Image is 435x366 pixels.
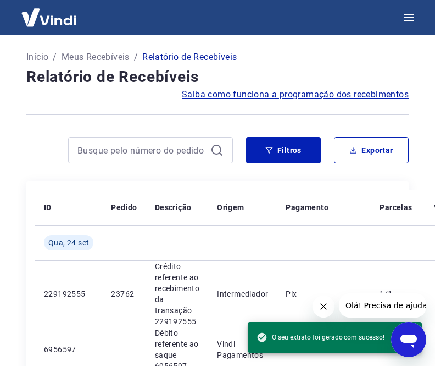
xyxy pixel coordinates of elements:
[155,261,199,327] p: Crédito referente ao recebimento da transação 229192555
[286,288,362,299] p: Pix
[26,66,409,88] h4: Relatório de Recebíveis
[44,344,93,355] p: 6956597
[217,338,268,360] p: Vindi Pagamentos
[26,51,48,64] a: Início
[391,322,426,357] iframe: Botão para abrir a janela de mensagens
[380,202,412,213] p: Parcelas
[313,296,334,318] iframe: Fechar mensagem
[217,288,268,299] p: Intermediador
[155,202,192,213] p: Descrição
[217,202,244,213] p: Origem
[7,8,92,17] span: Olá! Precisa de ajuda?
[334,137,409,163] button: Exportar
[13,1,85,34] img: Vindi
[111,288,137,299] p: 23762
[62,51,130,64] a: Meus Recebíveis
[182,88,409,101] a: Saiba como funciona a programação dos recebimentos
[77,142,206,159] input: Busque pelo número do pedido
[256,332,384,343] span: O seu extrato foi gerado com sucesso!
[44,288,93,299] p: 229192555
[44,202,52,213] p: ID
[380,288,412,299] p: 1/1
[134,51,138,64] p: /
[142,51,237,64] p: Relatório de Recebíveis
[339,293,426,318] iframe: Mensagem da empresa
[111,202,137,213] p: Pedido
[246,137,321,163] button: Filtros
[286,202,328,213] p: Pagamento
[53,51,57,64] p: /
[48,237,89,248] span: Qua, 24 set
